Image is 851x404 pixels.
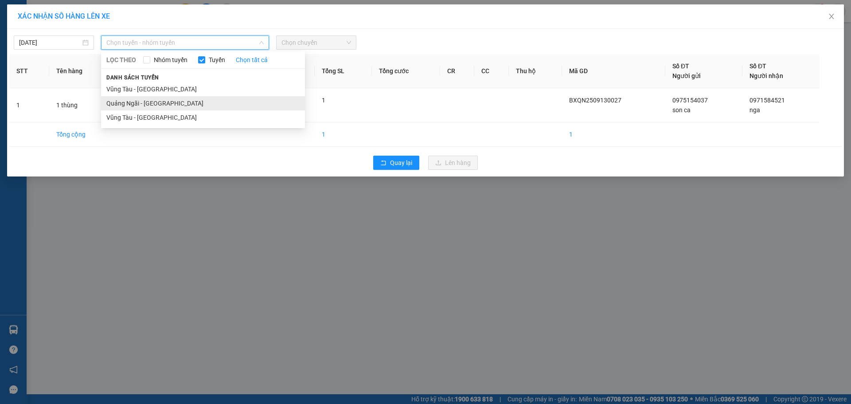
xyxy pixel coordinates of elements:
span: Số ĐT [750,63,766,70]
button: rollbackQuay lại [373,156,419,170]
span: Người nhận [750,72,783,79]
td: 1 [315,122,372,147]
th: Mã GD [562,54,665,88]
th: CC [474,54,509,88]
span: XÁC NHẬN SỐ HÀNG LÊN XE [18,12,110,20]
td: 1 thùng [49,88,117,122]
li: Vũng Tàu - [GEOGRAPHIC_DATA] [101,82,305,96]
span: Danh sách tuyến [101,74,164,82]
span: Chọn chuyến [281,36,351,49]
span: Tuyến [205,55,229,65]
th: Tổng cước [372,54,440,88]
a: Chọn tất cả [236,55,268,65]
span: 1 [322,97,325,104]
span: 0971584521 [750,97,785,104]
td: 1 [562,122,665,147]
button: uploadLên hàng [428,156,478,170]
span: rollback [380,160,386,167]
span: BXQN2509130027 [569,97,621,104]
span: 0975154037 [672,97,708,104]
td: Tổng cộng [49,122,117,147]
span: Chọn tuyến - nhóm tuyến [106,36,264,49]
li: Vũng Tàu - [GEOGRAPHIC_DATA] [101,110,305,125]
th: Tên hàng [49,54,117,88]
span: Nhóm tuyến [150,55,191,65]
th: Tổng SL [315,54,372,88]
span: Quay lại [390,158,412,168]
th: CR [440,54,475,88]
span: LỌC THEO [106,55,136,65]
span: nga [750,106,760,114]
span: Số ĐT [672,63,689,70]
li: Quảng Ngãi - [GEOGRAPHIC_DATA] [101,96,305,110]
span: close [828,13,835,20]
td: 1 [9,88,49,122]
th: Thu hộ [509,54,562,88]
span: Người gửi [672,72,701,79]
span: son ca [672,106,691,114]
input: 13/09/2025 [19,38,81,47]
span: down [259,40,264,45]
button: Close [819,4,844,29]
th: STT [9,54,49,88]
